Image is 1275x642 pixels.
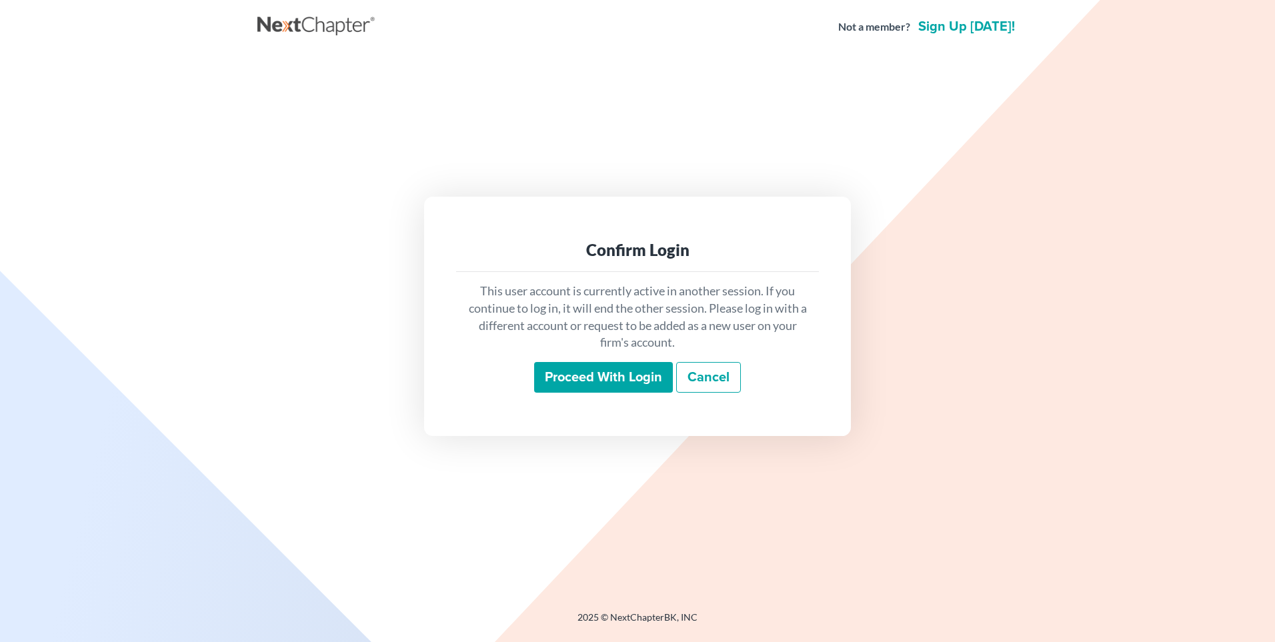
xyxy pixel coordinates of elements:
[257,611,1018,635] div: 2025 © NextChapterBK, INC
[676,362,741,393] a: Cancel
[838,19,910,35] strong: Not a member?
[467,239,808,261] div: Confirm Login
[916,20,1018,33] a: Sign up [DATE]!
[467,283,808,351] p: This user account is currently active in another session. If you continue to log in, it will end ...
[534,362,673,393] input: Proceed with login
